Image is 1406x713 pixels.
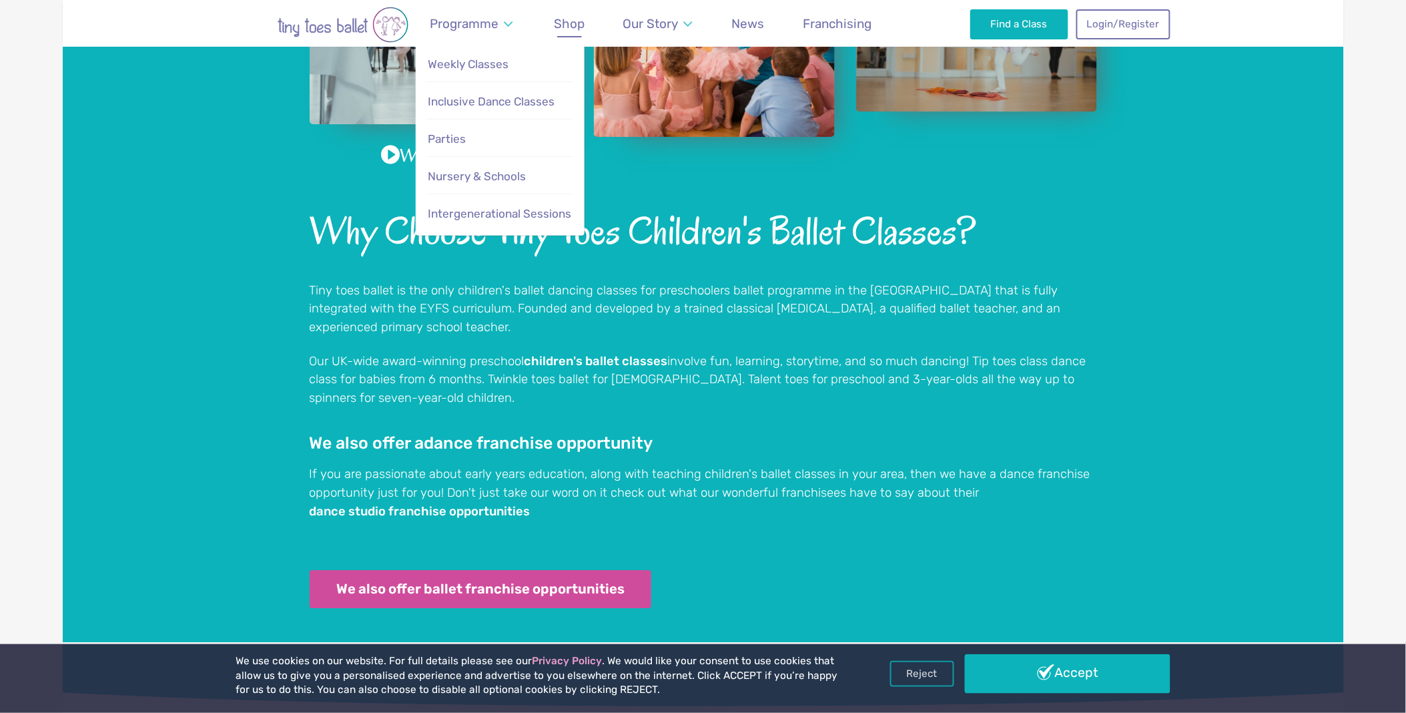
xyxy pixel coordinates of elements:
[427,87,573,116] a: Inclusive Dance Classes
[427,50,573,79] a: Weekly Classes
[236,654,843,698] p: We use cookies on our website. For full details please see our . We would like your consent to us...
[427,162,573,191] a: Nursery & Schools
[890,661,954,686] a: Reject
[731,16,764,31] span: News
[310,570,652,609] a: We also offer ballet franchise opportunities
[533,655,603,667] a: Privacy Policy
[797,8,878,39] a: Franchising
[236,7,450,43] img: tiny toes ballet
[970,9,1068,39] a: Find a Class
[725,8,771,39] a: News
[310,212,1097,252] h2: Why Choose Tiny Toes Children's Ballet Classes?
[617,8,699,39] a: Our Story
[381,143,501,169] a: Watch our video
[424,435,653,453] a: dance franchise opportunity
[427,125,573,154] a: Parties
[965,654,1170,693] a: Accept
[524,355,668,369] a: children's ballet classes
[310,282,1097,337] p: Tiny toes ballet is the only children's ballet dancing classes for preschoolers ballet programme ...
[428,132,466,146] span: Parties
[310,433,1097,453] h4: We also offer a
[424,8,519,39] a: Programme
[623,16,679,31] span: Our Story
[310,465,1097,521] p: If you are passionate about early years education, along with teaching children's ballet classes ...
[803,16,871,31] span: Franchising
[1076,9,1170,39] a: Login/Register
[430,16,498,31] span: Programme
[428,170,526,183] span: Nursery & Schools
[428,95,555,108] span: Inclusive Dance Classes
[554,16,585,31] span: Shop
[428,207,572,220] span: Intergenerational Sessions
[310,505,531,519] a: dance studio franchise opportunities
[310,352,1097,408] p: Our UK-wide award-winning preschool involve fun, learning, storytime, and so much dancing! Tip to...
[548,8,591,39] a: Shop
[428,57,509,71] span: Weekly Classes
[427,200,573,228] a: Intergenerational Sessions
